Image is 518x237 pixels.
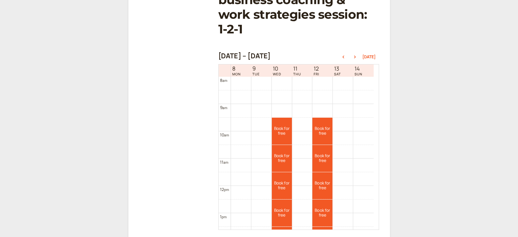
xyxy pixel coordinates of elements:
[333,65,342,77] a: September 13, 2025
[222,78,227,83] span: am
[220,104,227,111] div: 9
[220,77,227,84] div: 8
[223,160,228,165] span: am
[353,65,364,77] a: September 14, 2025
[362,55,376,59] button: [DATE]
[220,186,229,193] div: 12
[272,126,292,136] span: Book for free
[218,52,271,60] h2: [DATE] – [DATE]
[272,208,292,218] span: Book for free
[220,132,229,138] div: 10
[334,65,341,72] span: 13
[231,65,242,77] a: September 8, 2025
[355,72,362,76] span: SUN
[271,65,283,77] a: September 10, 2025
[252,65,260,72] span: 9
[334,72,341,76] span: SAT
[273,72,281,76] span: WED
[312,181,332,191] span: Book for free
[293,65,301,72] span: 11
[232,65,241,72] span: 8
[222,214,226,219] span: pm
[272,181,292,191] span: Book for free
[220,159,229,165] div: 11
[232,72,241,76] span: MON
[251,65,261,77] a: September 9, 2025
[224,133,229,137] span: am
[355,65,362,72] span: 14
[312,126,332,136] span: Book for free
[312,208,332,218] span: Book for free
[293,72,301,76] span: THU
[312,153,332,163] span: Book for free
[224,187,229,192] span: pm
[252,72,260,76] span: TUE
[314,72,319,76] span: FRI
[292,65,302,77] a: September 11, 2025
[222,105,227,110] span: am
[312,65,320,77] a: September 12, 2025
[273,65,281,72] span: 10
[220,213,227,220] div: 1
[314,65,319,72] span: 12
[272,153,292,163] span: Book for free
